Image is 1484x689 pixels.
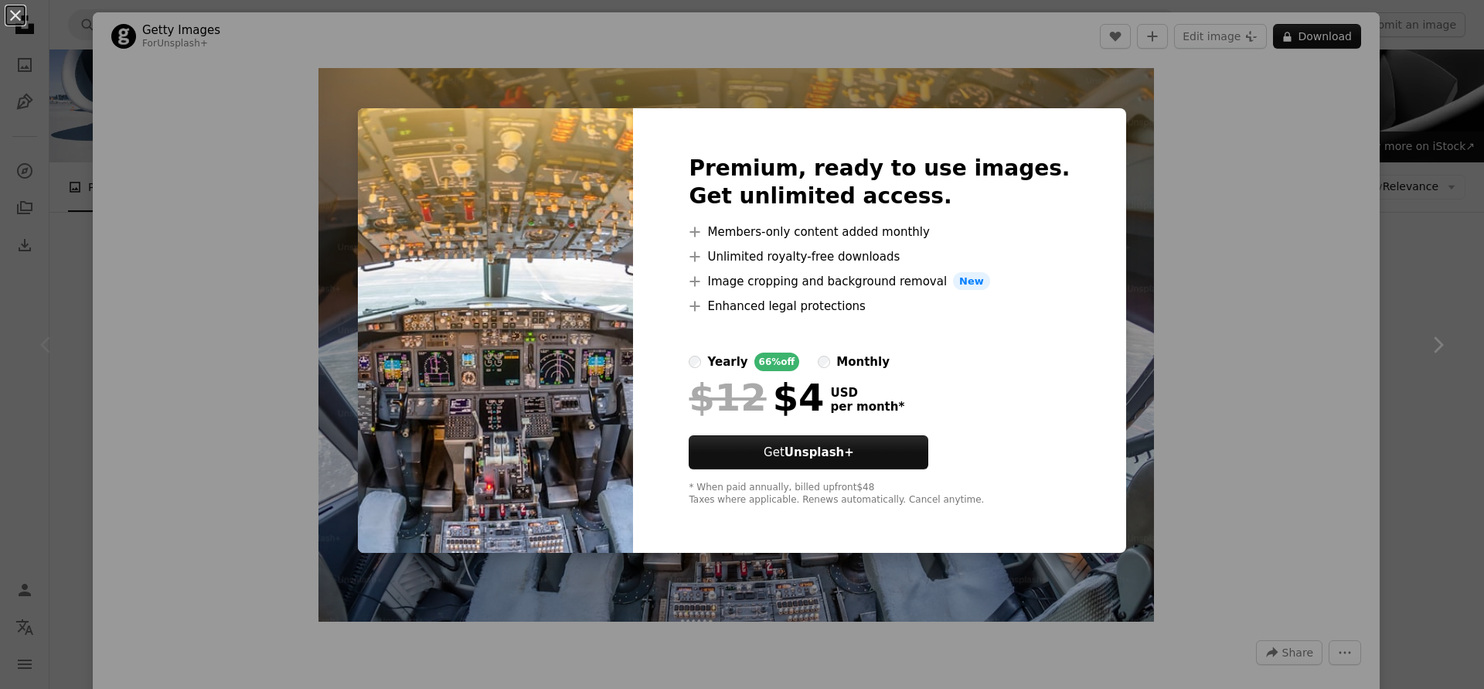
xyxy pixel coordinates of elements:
[785,445,854,459] strong: Unsplash+
[689,247,1070,266] li: Unlimited royalty-free downloads
[689,272,1070,291] li: Image cropping and background removal
[689,482,1070,507] div: * When paid annually, billed upfront $48 Taxes where applicable. Renews automatically. Cancel any...
[689,435,928,469] button: GetUnsplash+
[689,297,1070,316] li: Enhanced legal protections
[818,356,830,368] input: monthly
[830,386,904,400] span: USD
[689,356,701,368] input: yearly66%off
[358,108,633,554] img: premium_photo-1661964062531-dcbd3b63d1bd
[754,353,800,371] div: 66% off
[689,155,1070,210] h2: Premium, ready to use images. Get unlimited access.
[689,223,1070,241] li: Members-only content added monthly
[689,377,766,418] span: $12
[836,353,890,371] div: monthly
[953,272,990,291] span: New
[689,377,824,418] div: $4
[707,353,747,371] div: yearly
[830,400,904,414] span: per month *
